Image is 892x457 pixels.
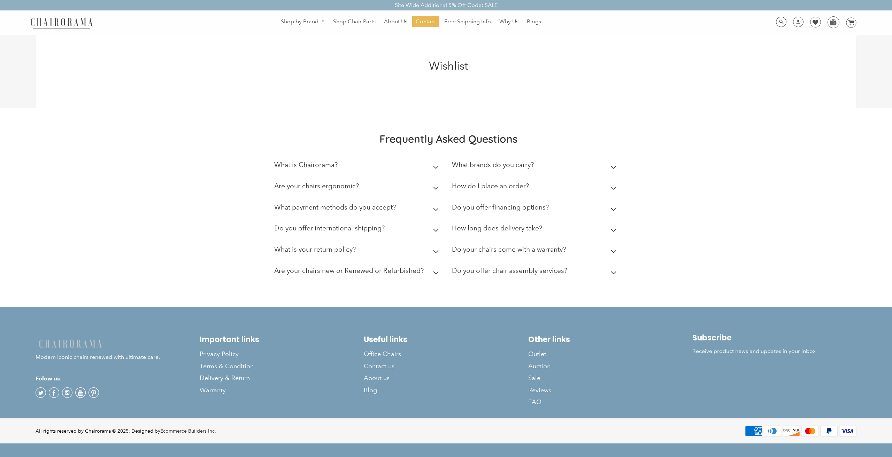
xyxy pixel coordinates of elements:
h2: Frequently Asked Questions [274,132,623,145]
img: chairorama [36,338,105,350]
span: Warranty [200,386,226,394]
summary: Are your chairs new or Renewed or Refurbished? [274,262,441,283]
a: About us [364,372,528,384]
a: Reviews [528,384,692,396]
span: About us [364,374,390,382]
a: Contact us [364,360,528,372]
a: Terms & Condition [200,360,364,372]
a: Shop Chair Parts [330,16,379,27]
span: Sale [528,374,540,382]
a: Ecommerce Builders Inc. [160,428,216,434]
span: Office Chairs [364,350,401,358]
h2: What is your return policy? [274,245,356,253]
summary: What is Chairorama? [274,156,441,177]
span: Free Shipping Info [444,18,491,25]
span: About Us [384,18,407,25]
h2: Do you offer chair assembly services? [452,267,567,275]
a: Blogs [523,16,545,27]
a: Auction [528,360,692,372]
span: Reviews [528,386,551,394]
h2: Useful links [364,335,528,344]
summary: Do your chairs come with a warranty? [452,241,619,262]
a: Warranty [200,384,364,396]
span: Contact [416,18,436,25]
a: Blog [364,384,528,396]
h2: How do I place an order? [452,182,529,190]
h2: Important links [200,335,364,344]
span: FAQ [528,398,541,406]
summary: Do you offer financing options? [452,198,619,220]
a: Privacy Policy [200,348,364,360]
h2: What brands do you carry? [452,161,534,169]
a: Shop by Brand [277,16,328,27]
summary: How do I place an order? [452,177,619,198]
h1: Wishlist [178,59,720,72]
span: Contact us [364,362,394,370]
h2: Other links [528,335,692,344]
p: Receive product news and updates in your inbox [692,348,856,355]
span: Privacy Policy [200,350,239,358]
span: Shop Chair Parts [333,18,376,25]
h2: What is Chairorama? [274,161,338,169]
a: Office Chairs [364,348,528,360]
span: Blog [364,386,377,394]
summary: How long does delivery take? [452,219,619,241]
span: Outlet [528,350,546,358]
h2: Do you offer financing options? [452,203,549,211]
nav: DesktopNavigation [126,16,696,29]
summary: Are your chairs ergonomic? [274,177,441,198]
h2: What payment methods do you accept? [274,203,396,211]
h2: Do your chairs come with a warranty? [452,245,566,253]
summary: What is your return policy? [274,241,441,262]
summary: Do you offer chair assembly services? [452,262,619,283]
a: Contact [412,16,439,27]
span: Why Us [499,18,518,25]
h2: Are your chairs ergonomic? [274,182,359,190]
a: About Us [380,16,411,27]
summary: What payment methods do you accept? [274,198,441,220]
a: Outlet [528,348,692,360]
summary: Do you offer international shipping? [274,219,441,241]
div: All rights reserved by Chairorama © 2025. Designed by [36,427,216,435]
a: Free Shipping Info [441,16,494,27]
span: Auction [528,362,551,370]
a: Why Us [496,16,522,27]
a: Delivery & Return [200,372,364,384]
span: Blogs [527,18,541,25]
h2: Are your chairs new or Renewed or Refurbished? [274,267,424,275]
h4: Folow us [36,375,200,383]
summary: What brands do you carry? [452,156,619,177]
img: chairorama [27,17,97,29]
h2: Do you offer international shipping? [274,224,385,232]
h2: How long does delivery take? [452,224,542,232]
span: Terms & Condition [200,362,254,370]
span: Delivery & Return [200,374,250,382]
a: FAQ [528,396,692,408]
a: Sale [528,372,692,384]
h2: Subscribe [692,333,856,342]
img: WhatsApp_Image_2024-07-12_at_16.23.01.webp [828,17,839,27]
